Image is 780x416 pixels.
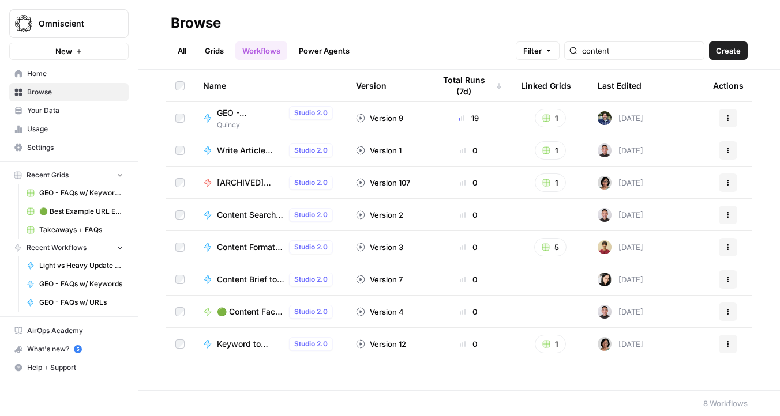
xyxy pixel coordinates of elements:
span: Content Search Quality Rater [217,209,284,221]
a: All [171,41,193,60]
span: Studio 2.0 [294,108,328,118]
button: Recent Grids [9,167,129,184]
a: AirOps Academy [9,322,129,340]
div: Version [356,70,387,101]
a: Workflows [235,41,287,60]
a: Keyword to Content Brief - SimplifiedStudio 2.0 [203,337,337,351]
a: Write Article Content BriefStudio 2.0 [203,143,337,157]
div: 8 Workflows [703,398,748,409]
button: 1 [535,109,566,127]
text: 5 [76,346,79,352]
button: Create [709,41,748,60]
a: [ARCHIVED] Keyword to Content BriefStudio 2.0 [203,176,337,190]
a: Content Brief to ArticleStudio 2.0 [203,273,337,286]
div: [DATE] [598,208,643,222]
div: [DATE] [598,111,643,125]
span: AirOps Academy [27,326,123,336]
span: Browse [27,87,123,97]
span: Light vs Heavy Update Determination [in-progress] [39,260,123,271]
div: [DATE] [598,176,643,190]
span: Content Format Analyzer [217,241,284,253]
span: Studio 2.0 [294,242,328,252]
a: 🟢 Best Example URL Extractor Grid (2) [21,202,129,221]
span: Studio 2.0 [294,210,328,220]
span: Studio 2.0 [294,307,328,317]
button: Workspace: Omniscient [9,9,129,38]
div: [DATE] [598,305,643,319]
span: Keyword to Content Brief - Simplified [217,338,284,350]
div: Version 2 [356,209,403,221]
a: Content Search Quality RaterStudio 2.0 [203,208,337,222]
span: Usage [27,124,123,134]
span: GEO - FAQs w/ Keywords [39,279,123,289]
div: 0 [434,241,502,253]
div: Version 9 [356,112,403,124]
img: 2ns17aq5gcu63ep90r8nosmzf02r [598,176,612,190]
img: ldca96x3fqk96iahrrd7hy2ionxa [598,208,612,222]
img: Omniscient Logo [13,13,34,34]
button: 1 [535,335,566,353]
div: 0 [434,177,502,188]
span: Your Data [27,105,123,116]
span: Recent Grids [27,170,69,180]
a: Light vs Heavy Update Determination [in-progress] [21,256,129,275]
span: Create [716,45,741,56]
div: What's new? [10,341,128,358]
a: 🟢 Content Fact CheckerStudio 2.0 [203,305,337,319]
div: 0 [434,145,502,156]
a: Usage [9,120,129,138]
div: Version 7 [356,274,403,285]
span: Recent Workflows [27,243,87,253]
a: Power Agents [292,41,357,60]
a: GEO - Takeaways for Published ContentStudio 2.0Quincy [203,106,337,130]
div: 0 [434,274,502,285]
a: GEO - FAQs w/ Keywords Grid [21,184,129,202]
div: [DATE] [598,273,643,286]
button: 1 [535,141,566,160]
a: 5 [74,345,82,353]
button: What's new? 5 [9,340,129,358]
div: [DATE] [598,337,643,351]
a: Settings [9,138,129,157]
img: 2ns17aq5gcu63ep90r8nosmzf02r [598,337,612,351]
a: Browse [9,83,129,101]
span: New [55,46,72,57]
span: Settings [27,142,123,153]
div: Version 4 [356,306,404,317]
a: Takeaways + FAQs [21,221,129,239]
img: qu68pvt2p5lnei6irj3c6kz5ll1u [598,111,612,125]
span: Write Article Content Brief [217,145,284,156]
img: 75hb12q49v2rw0etush3tp3rm70q [598,273,612,286]
span: Content Brief to Article [217,274,284,285]
div: Version 3 [356,241,403,253]
span: Help + Support [27,362,123,373]
a: Home [9,65,129,83]
img: 2aj0zzttblp8szi0taxm0due3wj9 [598,240,612,254]
div: Version 107 [356,177,410,188]
span: Filter [523,45,542,56]
div: Last Edited [598,70,642,101]
span: [ARCHIVED] Keyword to Content Brief [217,177,284,188]
span: GEO - FAQs w/ Keywords Grid [39,188,123,198]
a: GEO - FAQs w/ URLs [21,293,129,312]
a: GEO - FAQs w/ Keywords [21,275,129,293]
input: Search [582,45,699,56]
img: ldca96x3fqk96iahrrd7hy2ionxa [598,143,612,157]
button: Help + Support [9,358,129,377]
div: 0 [434,209,502,221]
div: Actions [713,70,744,101]
span: 🟢 Content Fact Checker [217,306,284,317]
div: Version 1 [356,145,402,156]
span: Studio 2.0 [294,177,328,188]
div: Name [203,70,337,101]
span: Studio 2.0 [294,339,328,349]
div: [DATE] [598,240,643,254]
span: GEO - FAQs w/ URLs [39,297,123,308]
img: ldca96x3fqk96iahrrd7hy2ionxa [598,305,612,319]
span: 🟢 Best Example URL Extractor Grid (2) [39,206,123,217]
a: Your Data [9,101,129,120]
button: 1 [535,173,566,192]
button: Recent Workflows [9,239,129,256]
div: Version 12 [356,338,406,350]
a: Content Format AnalyzerStudio 2.0 [203,240,337,254]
